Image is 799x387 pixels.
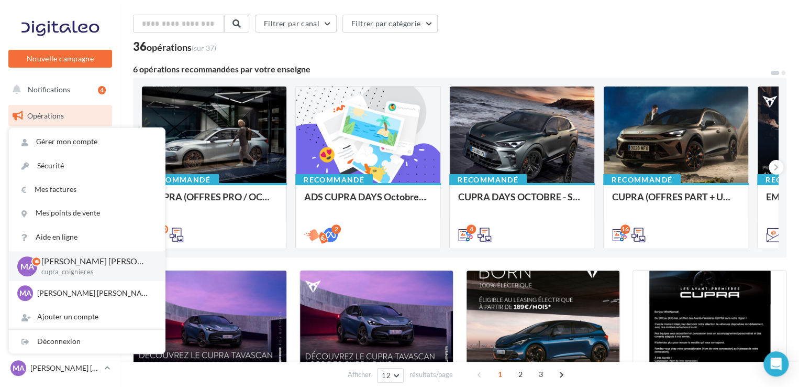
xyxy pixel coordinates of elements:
[13,363,25,373] span: MA
[9,154,165,178] a: Sécurité
[9,178,165,201] a: Mes factures
[133,41,216,52] div: 36
[409,370,453,380] span: résultats/page
[192,44,216,52] span: (sur 37)
[133,65,770,73] div: 6 opérations recommandées par votre enseigne
[6,236,114,258] a: Médiathèque
[348,370,371,380] span: Afficher
[467,224,476,234] div: 4
[603,174,681,186] div: Recommandé
[9,330,165,353] div: Déconnexion
[763,351,789,377] div: Open Intercom Messenger
[6,288,114,319] a: PLV et print personnalisable
[304,191,432,212] div: ADS CUPRA DAYS Octobre 2025
[6,323,114,354] a: Campagnes DataOnDemand
[28,85,70,94] span: Notifications
[612,191,740,212] div: CUPRA (OFFRES PART + USP / OCT) - SOCIAL MEDIA
[620,224,630,234] div: 16
[377,368,404,383] button: 12
[147,42,216,52] div: opérations
[342,15,438,33] button: Filtrer par catégorie
[382,371,391,380] span: 12
[6,262,114,284] a: Calendrier
[141,174,219,186] div: Recommandé
[8,50,112,68] button: Nouvelle campagne
[6,131,114,153] a: Boîte de réception2
[492,366,508,383] span: 1
[41,255,148,267] p: [PERSON_NAME] [PERSON_NAME]
[255,15,337,33] button: Filtrer par canal
[6,105,114,127] a: Opérations
[37,288,152,298] p: [PERSON_NAME] [PERSON_NAME]
[6,79,110,101] button: Notifications 4
[150,191,278,212] div: CUPRA (OFFRES PRO / OCT) - SOCIAL MEDIA
[20,260,34,272] span: MA
[512,366,529,383] span: 2
[19,288,31,298] span: MA
[98,86,106,94] div: 4
[532,366,549,383] span: 3
[295,174,373,186] div: Recommandé
[9,225,165,249] a: Aide en ligne
[41,267,148,277] p: cupra_coignieres
[331,224,341,234] div: 2
[449,174,527,186] div: Recommandé
[6,158,114,180] a: Visibilité en ligne
[9,130,165,154] a: Gérer mon compte
[27,111,64,120] span: Opérations
[6,184,114,206] a: Campagnes
[30,363,100,373] p: [PERSON_NAME] [PERSON_NAME]
[458,191,586,212] div: CUPRA DAYS OCTOBRE - SOME
[8,358,112,378] a: MA [PERSON_NAME] [PERSON_NAME]
[9,201,165,225] a: Mes points de vente
[6,210,114,232] a: Contacts
[9,305,165,329] div: Ajouter un compte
